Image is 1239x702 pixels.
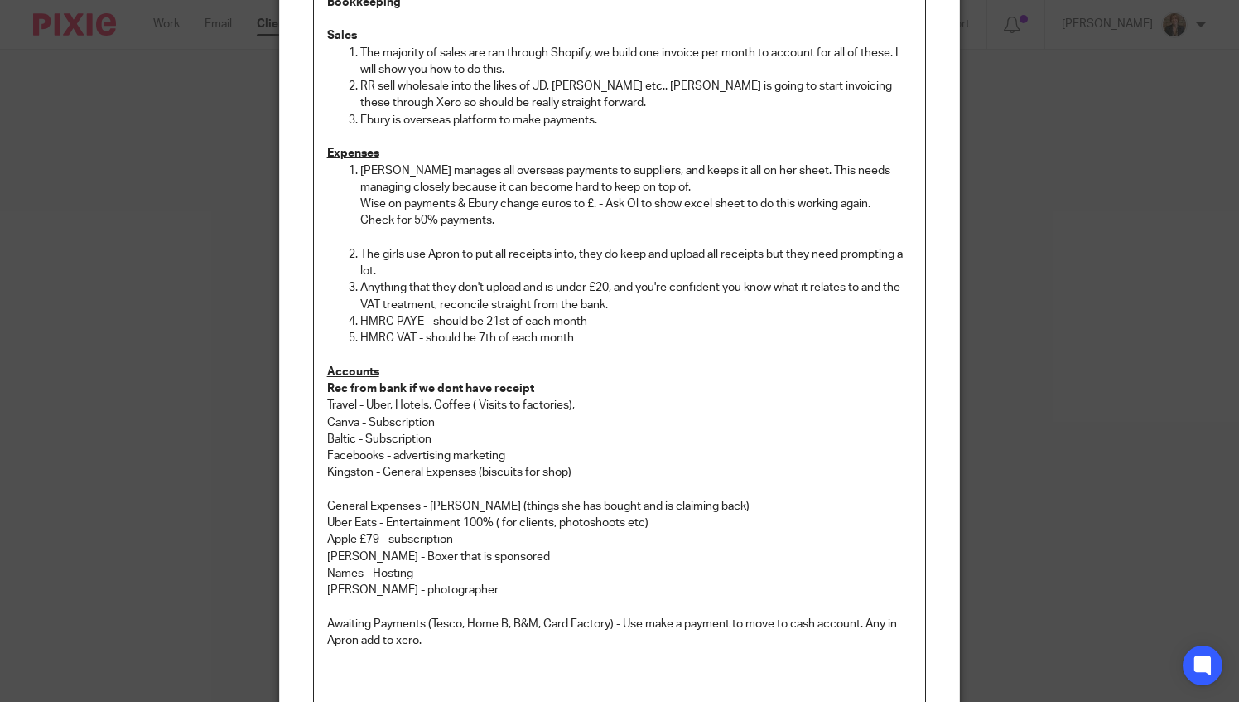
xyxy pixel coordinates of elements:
p: Canva - Subscription [327,414,913,431]
p: Check for 50% payments. [360,212,913,229]
p: Awaiting Payments (Tesco, Home B, B&M, Card Factory) - Use make a payment to move to cash account... [327,616,913,650]
p: Anything that they don't upload and is under £20, and you're confident you know what it relates t... [360,279,913,313]
strong: Sales [327,30,357,41]
u: Accounts [327,366,379,378]
p: Baltic - Subscription [327,431,913,448]
p: RR sell wholesale into the likes of JD, [PERSON_NAME] etc.. [PERSON_NAME] is going to start invoi... [360,78,913,112]
p: HMRC PAYE - should be 21st of each month [360,313,913,330]
p: Ebury is overseas platform to make payments. [360,112,913,128]
p: Uber Eats - Entertainment 100% ( for clients, photoshoots etc) [327,515,913,531]
p: Apple £79 - subscription [327,531,913,548]
u: Expenses [327,148,379,159]
p: Wise on payments & Ebury change euros to £. - Ask Ol to show excel sheet to do this working again. [360,196,913,212]
p: Travel - Uber, Hotels, Coffee ( Visits to factories), [327,397,913,414]
p: General Expenses - [PERSON_NAME] (things she has bought and is claiming back) [327,498,913,515]
p: Facebooks - advertising marketing [327,448,913,464]
p: The girls use Apron to put all receipts into, they do keep and upload all receipts but they need ... [360,246,913,280]
p: The majority of sales are ran through Shopify, we build one invoice per month to account for all ... [360,45,913,79]
p: [PERSON_NAME] - Boxer that is sponsored [327,549,913,565]
p: [PERSON_NAME] manages all overseas payments to suppliers, and keeps it all on her sheet. This nee... [360,162,913,196]
p: [PERSON_NAME] - photographer [327,582,913,598]
p: HMRC VAT - should be 7th of each month [360,330,913,346]
p: Kingston - General Expenses (biscuits for shop) [327,464,913,481]
p: Names - Hosting [327,565,913,582]
strong: Rec from bank if we dont have receipt [327,383,534,395]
